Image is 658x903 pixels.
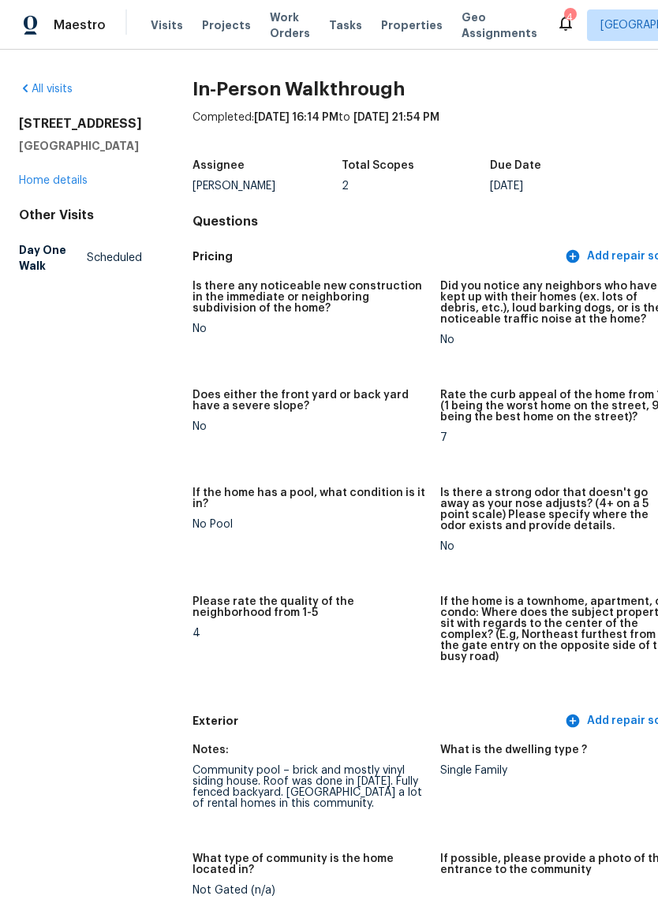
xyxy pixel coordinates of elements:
[353,112,439,123] span: [DATE] 21:54 PM
[270,9,310,41] span: Work Orders
[193,744,229,756] h5: Notes:
[193,765,428,809] div: Community pool – brick and mostly vinyl siding house. Roof was done in [DATE]. Fully fenced backy...
[193,596,428,618] h5: Please rate the quality of the neighborhood from 1-5
[193,885,428,896] div: Not Gated (n/a)
[193,248,562,265] h5: Pricing
[193,390,428,412] h5: Does either the front yard or back yard have a severe slope?
[193,281,428,314] h5: Is there any noticeable new construction in the immediate or neighboring subdivision of the home?
[19,236,142,280] a: Day One WalkScheduled
[381,17,443,33] span: Properties
[193,853,428,875] h5: What type of community is the home located in?
[564,9,575,25] div: 4
[193,160,245,171] h5: Assignee
[87,250,142,266] span: Scheduled
[462,9,537,41] span: Geo Assignments
[19,175,88,186] a: Home details
[151,17,183,33] span: Visits
[19,207,142,223] div: Other Visits
[193,323,428,334] div: No
[490,160,541,171] h5: Due Date
[342,181,491,192] div: 2
[202,17,251,33] span: Projects
[54,17,106,33] span: Maestro
[193,421,428,432] div: No
[193,519,428,530] div: No Pool
[19,116,142,132] h2: [STREET_ADDRESS]
[19,84,73,95] a: All visits
[329,20,362,31] span: Tasks
[193,628,428,639] div: 4
[254,112,338,123] span: [DATE] 16:14 PM
[440,744,587,756] h5: What is the dwelling type ?
[19,138,142,154] h5: [GEOGRAPHIC_DATA]
[193,181,342,192] div: [PERSON_NAME]
[193,487,428,509] h5: If the home has a pool, what condition is it in?
[19,242,87,274] h5: Day One Walk
[490,181,639,192] div: [DATE]
[193,713,562,729] h5: Exterior
[342,160,414,171] h5: Total Scopes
